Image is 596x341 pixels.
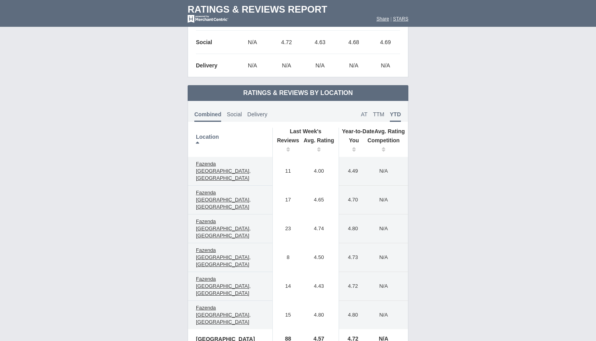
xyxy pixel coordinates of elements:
[192,303,268,327] a: Fazenda [GEOGRAPHIC_DATA], [GEOGRAPHIC_DATA]
[273,186,300,214] td: 17
[235,54,270,77] td: N/A
[304,54,337,77] td: N/A
[299,272,339,301] td: 4.43
[270,31,304,54] td: 4.72
[273,243,300,272] td: 8
[192,217,268,240] a: Fazenda [GEOGRAPHIC_DATA], [GEOGRAPHIC_DATA]
[304,31,337,54] td: 4.63
[339,157,363,186] td: 4.49
[376,16,389,22] a: Share
[339,186,363,214] td: 4.70
[194,111,221,122] span: Combined
[196,161,251,181] span: Fazenda [GEOGRAPHIC_DATA], [GEOGRAPHIC_DATA]
[196,190,251,210] span: Fazenda [GEOGRAPHIC_DATA], [GEOGRAPHIC_DATA]
[339,272,363,301] td: 4.72
[270,54,304,77] td: N/A
[196,54,235,77] td: Delivery
[339,214,363,243] td: 4.80
[192,246,268,269] a: Fazenda [GEOGRAPHIC_DATA], [GEOGRAPHIC_DATA]
[273,214,300,243] td: 23
[196,247,251,267] span: Fazenda [GEOGRAPHIC_DATA], [GEOGRAPHIC_DATA]
[363,135,408,157] th: Competition : activate to sort column ascending
[273,135,300,157] th: Reviews: activate to sort column ascending
[361,111,367,117] span: AT
[188,128,273,157] th: Location: activate to sort column descending
[299,214,339,243] td: 4.74
[363,186,408,214] td: N/A
[342,128,374,134] span: Year-to-Date
[299,243,339,272] td: 4.50
[390,16,391,22] span: |
[227,111,242,117] span: Social
[299,301,339,330] td: 4.80
[248,111,268,117] span: Delivery
[192,159,268,183] a: Fazenda [GEOGRAPHIC_DATA], [GEOGRAPHIC_DATA]
[393,16,408,22] a: STARS
[337,31,371,54] td: 4.68
[363,243,408,272] td: N/A
[339,128,408,135] th: Avg. Rating
[299,157,339,186] td: 4.00
[192,274,268,298] a: Fazenda [GEOGRAPHIC_DATA], [GEOGRAPHIC_DATA]
[373,111,384,117] span: TTM
[363,214,408,243] td: N/A
[339,301,363,330] td: 4.80
[363,301,408,330] td: N/A
[273,301,300,330] td: 15
[371,31,400,54] td: 4.69
[188,15,228,23] img: mc-powered-by-logo-white-103.png
[339,135,363,157] th: You: activate to sort column ascending
[196,218,251,239] span: Fazenda [GEOGRAPHIC_DATA], [GEOGRAPHIC_DATA]
[299,186,339,214] td: 4.65
[273,128,339,135] th: Last Week's
[363,272,408,301] td: N/A
[188,85,408,101] td: Ratings & Reviews by Location
[273,272,300,301] td: 14
[363,157,408,186] td: N/A
[299,135,339,157] th: Avg. Rating: activate to sort column ascending
[235,31,270,54] td: N/A
[371,54,400,77] td: N/A
[339,243,363,272] td: 4.73
[196,31,235,54] td: Social
[273,157,300,186] td: 11
[196,305,251,325] span: Fazenda [GEOGRAPHIC_DATA], [GEOGRAPHIC_DATA]
[390,111,401,122] span: YTD
[196,276,251,296] span: Fazenda [GEOGRAPHIC_DATA], [GEOGRAPHIC_DATA]
[337,54,371,77] td: N/A
[192,188,268,212] a: Fazenda [GEOGRAPHIC_DATA], [GEOGRAPHIC_DATA]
